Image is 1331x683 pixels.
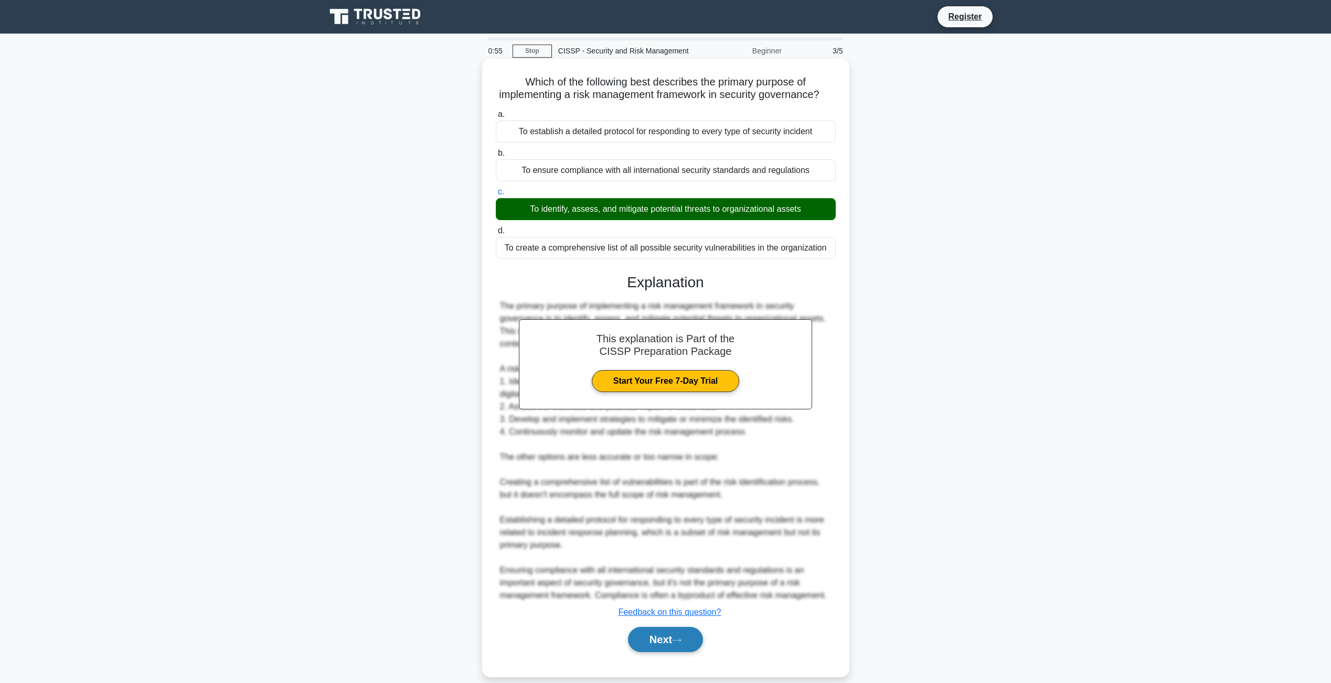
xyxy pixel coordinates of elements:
a: Stop [513,45,552,58]
span: b. [498,148,505,157]
div: The primary purpose of implementing a risk management framework in security governance is to iden... [500,300,832,602]
a: Feedback on this question? [619,608,721,616]
span: d. [498,226,505,235]
span: a. [498,110,505,118]
div: To create a comprehensive list of all possible security vulnerabilities in the organization [496,237,836,259]
button: Next [628,627,703,652]
div: To identify, assess, and mitigate potential threats to organizational assets [496,198,836,220]
h3: Explanation [502,274,829,291]
div: To ensure compliance with all international security standards and regulations [496,159,836,181]
div: CISSP - Security and Risk Management [552,40,696,61]
div: 3/5 [788,40,849,61]
a: Register [942,10,988,23]
div: 0:55 [482,40,513,61]
span: c. [498,187,504,196]
div: Beginner [696,40,788,61]
a: Start Your Free 7-Day Trial [592,370,739,392]
h5: Which of the following best describes the primary purpose of implementing a risk management frame... [495,75,837,102]
div: To establish a detailed protocol for responding to every type of security incident [496,121,836,143]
